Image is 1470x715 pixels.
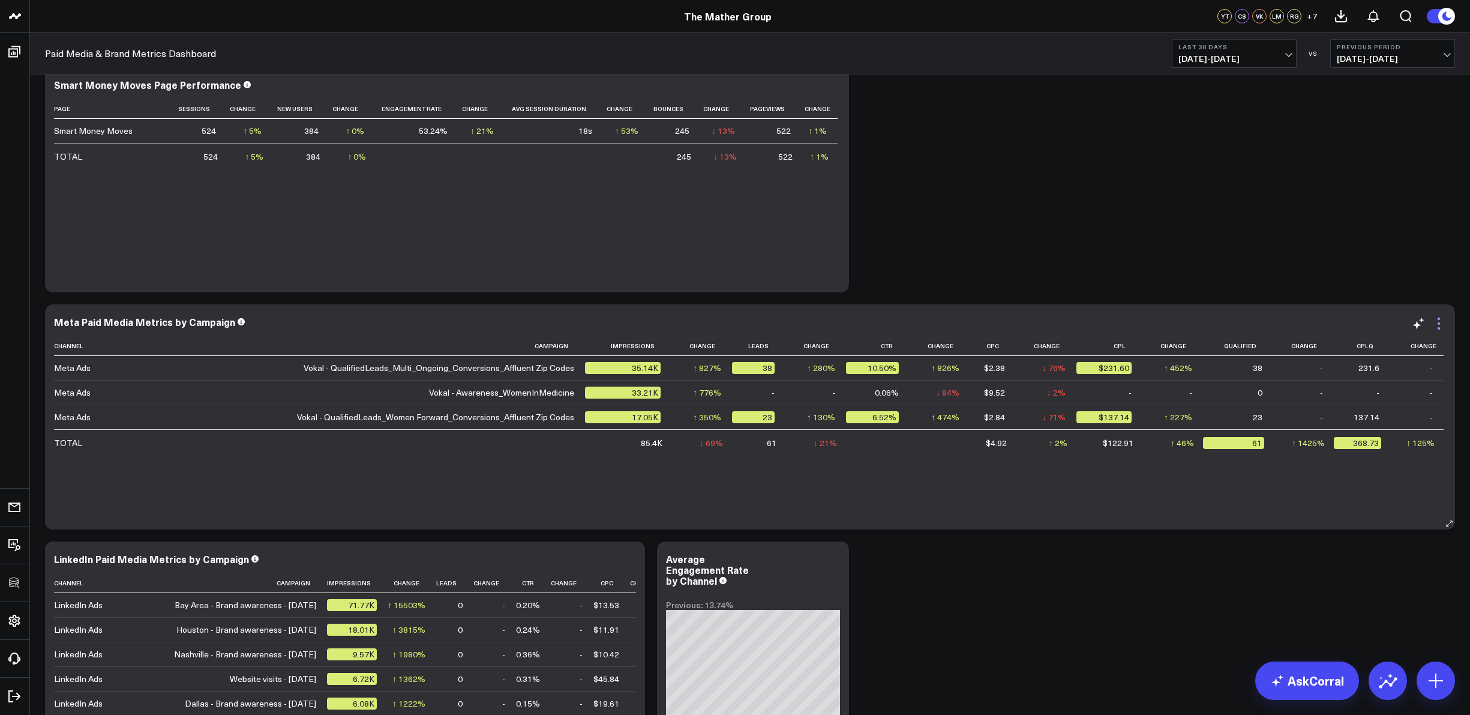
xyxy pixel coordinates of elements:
div: 0.15% [516,698,540,710]
div: CS [1235,9,1249,23]
th: Sessions [174,99,227,119]
div: 384 [306,151,320,163]
div: $9.52 [984,387,1005,399]
div: - [1189,387,1192,399]
th: Change [1273,336,1334,356]
div: Meta Ads [54,411,91,423]
div: - [1320,387,1323,399]
div: - [502,624,505,636]
div: 0.36% [516,648,540,660]
div: Smart Money Moves Page Performance [54,78,241,91]
th: Channel [54,336,174,356]
div: ↑ 21% [470,125,494,137]
div: Average Engagement Rate by Channel [666,552,749,587]
div: Houston - Brand awareness - [DATE] [176,624,316,636]
th: Campaign [174,573,327,593]
th: Channel [54,573,174,593]
div: $2.84 [984,411,1005,423]
div: 522 [776,125,791,137]
div: - [580,698,583,710]
div: TOTAL [54,437,82,449]
div: 9.57K [327,648,377,660]
div: - [580,673,583,685]
div: 0 [1258,387,1262,399]
div: 18.01K [327,624,377,636]
div: Dallas - Brand awareness - [DATE] [185,698,316,710]
div: 245 [675,125,689,137]
div: $4.92 [986,437,1007,449]
div: ↑ 1% [810,151,829,163]
th: Leads [732,336,785,356]
div: LinkedIn Ads [54,648,103,660]
div: Nashville - Brand awareness - [DATE] [174,648,316,660]
div: - [1430,387,1433,399]
div: - [1129,387,1132,399]
div: 6.08K [327,698,377,710]
div: Smart Money Moves [54,125,133,137]
div: ↓ 71% [1042,411,1066,423]
th: Change [227,99,273,119]
th: Cplq [1334,336,1390,356]
div: Vokal - QualifiedLeads_Multi_Ongoing_Conversions_Affluent Zip Codes [304,362,574,374]
div: - [580,599,583,611]
th: Pageviews [746,99,802,119]
div: Meta Ads [54,362,91,374]
th: Cpl [1076,336,1142,356]
div: - [1376,387,1379,399]
div: ↑ 1425% [1292,437,1325,449]
div: 61 [1203,437,1264,449]
div: YT [1217,9,1232,23]
div: ↓ 13% [713,151,737,163]
span: [DATE] - [DATE] [1337,54,1448,64]
div: 6.52% [846,411,899,423]
th: Change [700,99,746,119]
button: +7 [1304,9,1319,23]
div: Meta Paid Media Metrics by Campaign [54,315,235,328]
div: ↑ 1980% [392,648,425,660]
div: ↓ 13% [712,125,735,137]
div: ↑ 826% [931,362,959,374]
div: 10.50% [846,362,899,374]
div: $2.38 [984,362,1005,374]
div: ↑ 125% [1406,437,1435,449]
div: - [580,648,583,660]
div: RG [1287,9,1301,23]
div: ↓ 21% [814,437,837,449]
div: 245 [677,151,691,163]
div: - [502,599,505,611]
div: ↑ 280% [807,362,835,374]
div: Vokal - Awareness_WomenInMedicine [429,387,574,399]
div: 23 [732,411,774,423]
div: VK [1252,9,1267,23]
b: Previous Period [1337,43,1448,50]
div: 85.4K [641,437,662,449]
div: LinkedIn Ads [54,673,103,685]
div: - [1320,411,1323,423]
div: ↑ 776% [693,387,721,399]
div: ↑ 5% [243,125,262,137]
div: 23 [1253,411,1262,423]
div: 71.77K [327,599,377,611]
div: LinkedIn Ads [54,698,103,710]
div: ↑ 1% [808,125,827,137]
div: 33.21K [585,387,661,399]
th: Change [671,336,732,356]
div: 17.05K [585,411,661,423]
div: 384 [304,125,319,137]
th: Ctr [516,573,551,593]
div: 522 [778,151,793,163]
th: Leads [436,573,473,593]
th: Change [1016,336,1076,356]
div: LinkedIn Ads [54,624,103,636]
div: ↑ 3815% [392,624,425,636]
div: 0 [458,599,463,611]
div: 0 [458,698,463,710]
th: Change [458,99,505,119]
th: Change [329,99,376,119]
button: Last 30 Days[DATE]-[DATE] [1172,39,1297,68]
div: ↑ 0% [346,125,364,137]
div: 368.73 [1334,437,1381,449]
div: Previous: 13.74% [666,600,840,610]
div: 38 [732,362,774,374]
div: $45.84 [593,673,619,685]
